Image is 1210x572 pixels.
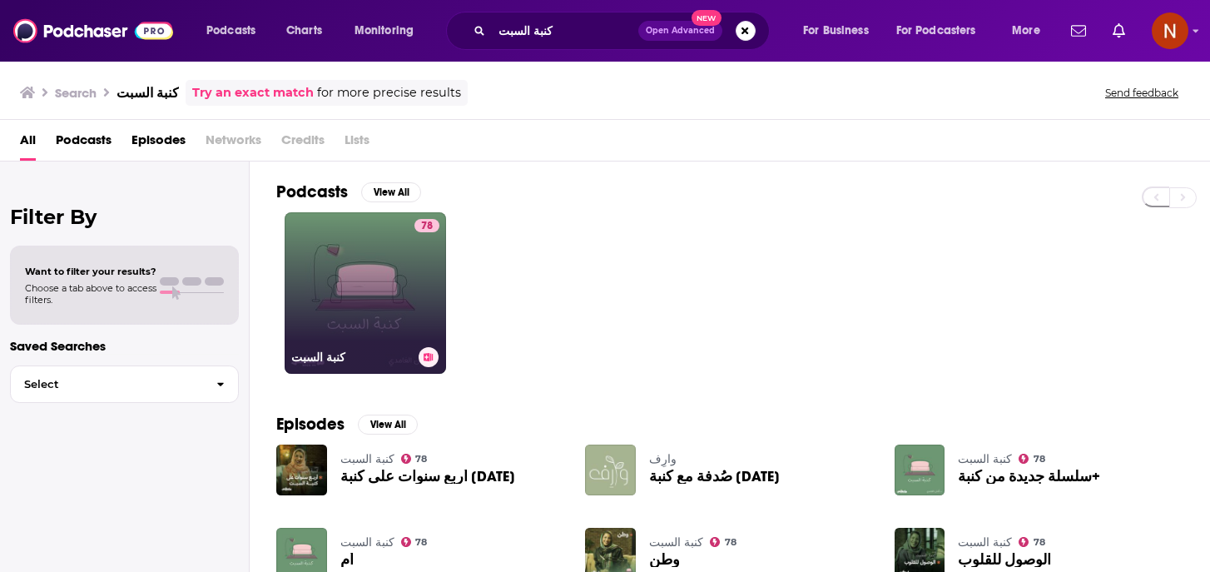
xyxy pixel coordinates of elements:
[585,445,636,495] img: صُدفة مع كنبة السبت
[1019,454,1045,464] a: 78
[1019,537,1045,547] a: 78
[345,127,369,161] span: Lists
[275,17,332,44] a: Charts
[462,12,786,50] div: Search podcasts, credits, & more...
[958,535,1012,550] a: كنبة السبت
[791,17,890,44] button: open menu
[317,83,461,102] span: for more precise results
[340,470,515,484] a: أربع سنوات على كنبة السبت
[25,282,156,306] span: Choose a tab above to access filters.
[25,266,156,277] span: Want to filter your results?
[11,379,203,390] span: Select
[10,205,239,229] h2: Filter By
[195,17,277,44] button: open menu
[638,21,722,41] button: Open AdvancedNew
[1034,539,1045,546] span: 78
[355,19,414,42] span: Monitoring
[285,212,446,374] a: 78كنبة السبت
[192,83,314,102] a: Try an exact match
[206,127,261,161] span: Networks
[401,537,428,547] a: 78
[340,535,394,550] a: كنبة السبت
[421,218,433,235] span: 78
[1152,12,1188,49] img: User Profile
[1000,17,1061,44] button: open menu
[649,452,677,466] a: وارِف
[56,127,112,161] a: Podcasts
[646,27,715,35] span: Open Advanced
[415,539,427,546] span: 78
[1152,12,1188,49] span: Logged in as AdelNBM
[1152,12,1188,49] button: Show profile menu
[692,10,722,26] span: New
[885,17,1000,44] button: open menu
[276,445,327,495] img: أربع سنوات على كنبة السبت
[1034,455,1045,463] span: 78
[131,127,186,161] a: Episodes
[117,85,179,101] h3: كنبة السبت
[10,338,239,354] p: Saved Searches
[206,19,255,42] span: Podcasts
[358,415,418,435] button: View All
[958,452,1012,466] a: كنبة السبت
[725,539,736,546] span: 78
[803,19,869,42] span: For Business
[649,535,703,550] a: كنبة السبت
[414,219,439,232] a: 78
[649,470,780,484] a: صُدفة مع كنبة السبت
[13,15,173,47] img: Podchaser - Follow, Share and Rate Podcasts
[401,454,428,464] a: 78
[55,85,97,101] h3: Search
[20,127,36,161] a: All
[649,470,780,484] span: صُدفة مع كنبة [DATE]
[340,452,394,466] a: كنبة السبت
[340,470,515,484] span: أربع سنوات على كنبة [DATE]
[286,19,322,42] span: Charts
[958,470,1100,484] a: سلسلة جديدة من كنبة+
[343,17,435,44] button: open menu
[291,351,412,365] h3: كنبة السبت
[895,445,945,495] img: سلسلة جديدة من كنبة+
[1106,17,1132,45] a: Show notifications dropdown
[276,182,348,202] h2: Podcasts
[415,455,427,463] span: 78
[281,127,325,161] span: Credits
[958,553,1051,567] a: الوصول للقلوب
[340,553,354,567] a: أُم
[896,19,976,42] span: For Podcasters
[361,182,421,202] button: View All
[276,414,345,435] h2: Episodes
[710,537,736,547] a: 78
[276,182,421,202] a: PodcastsView All
[492,17,638,44] input: Search podcasts, credits, & more...
[1012,19,1040,42] span: More
[1064,17,1093,45] a: Show notifications dropdown
[276,414,418,435] a: EpisodesView All
[1100,86,1183,100] button: Send feedback
[10,366,239,403] button: Select
[649,553,680,567] a: وطن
